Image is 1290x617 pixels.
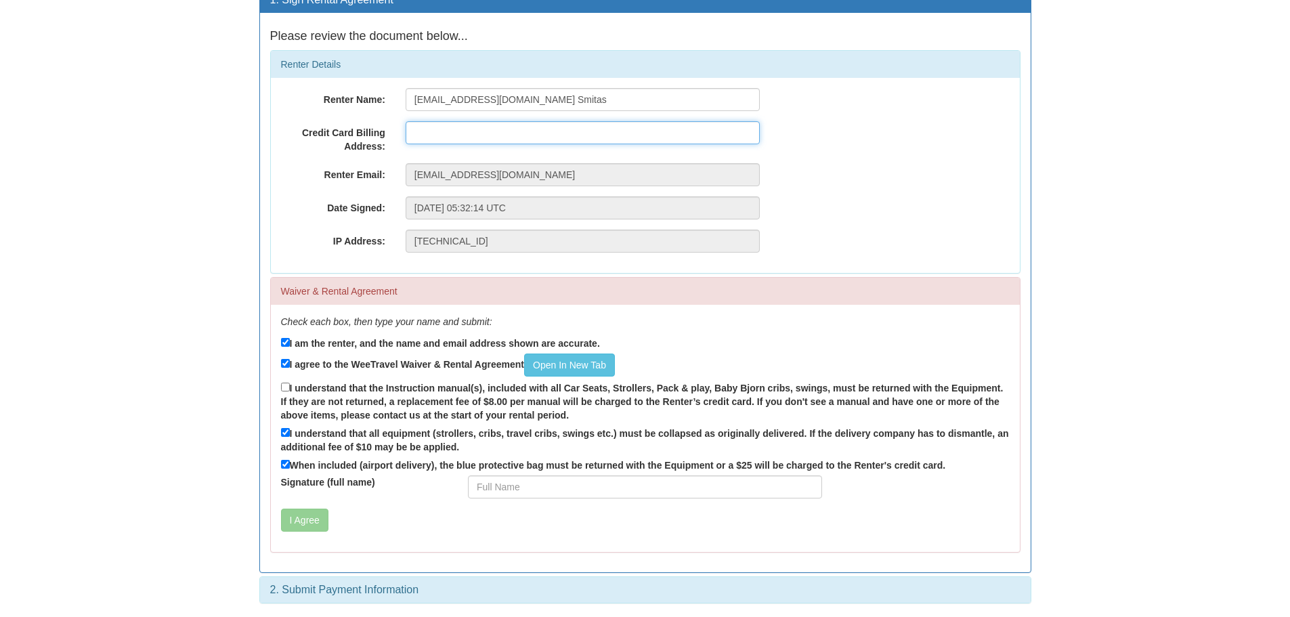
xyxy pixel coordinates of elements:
[524,354,615,377] a: Open In New Tab
[468,475,822,498] input: Full Name
[281,354,615,377] label: I agree to the WeeTravel Waiver & Rental Agreement
[271,196,395,215] label: Date Signed:
[281,425,1010,454] label: I understand that all equipment (strollers, cribs, travel cribs, swings etc.) must be collapsed a...
[271,230,395,248] label: IP Address:
[281,316,492,327] em: Check each box, then type your name and submit:
[281,359,290,368] input: I agree to the WeeTravel Waiver & Rental AgreementOpen In New Tab
[281,460,290,469] input: When included (airport delivery), the blue protective bag must be returned with the Equipment or ...
[271,51,1020,78] div: Renter Details
[271,88,395,106] label: Renter Name:
[281,338,290,347] input: I am the renter, and the name and email address shown are accurate.
[281,509,328,532] button: I Agree
[271,475,458,489] label: Signature (full name)
[281,380,1010,422] label: I understand that the Instruction manual(s), included with all Car Seats, Strollers, Pack & play,...
[281,383,290,391] input: I understand that the Instruction manual(s), included with all Car Seats, Strollers, Pack & play,...
[270,584,1020,596] h3: 2. Submit Payment Information
[281,428,290,437] input: I understand that all equipment (strollers, cribs, travel cribs, swings etc.) must be collapsed a...
[271,163,395,182] label: Renter Email:
[281,457,946,472] label: When included (airport delivery), the blue protective bag must be returned with the Equipment or ...
[270,30,1020,43] h4: Please review the document below...
[271,121,395,153] label: Credit Card Billing Address:
[281,335,600,350] label: I am the renter, and the name and email address shown are accurate.
[271,278,1020,305] div: Waiver & Rental Agreement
